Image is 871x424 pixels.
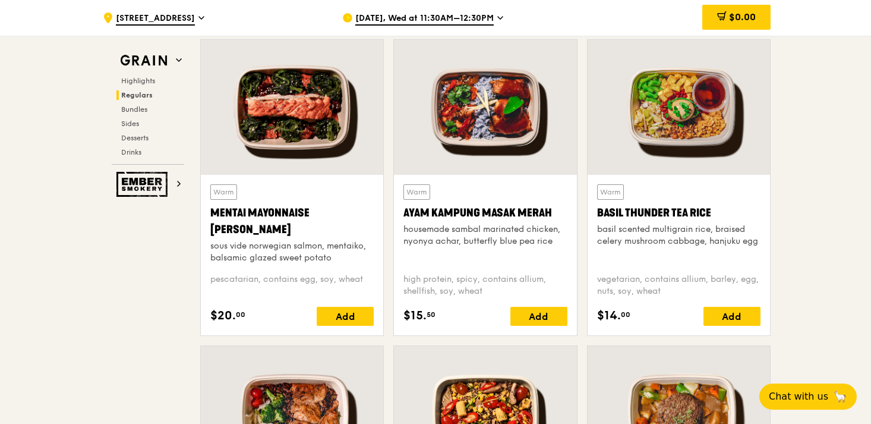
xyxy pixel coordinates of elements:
div: basil scented multigrain rice, braised celery mushroom cabbage, hanjuku egg [597,224,760,247]
span: $14. [597,307,621,325]
div: sous vide norwegian salmon, mentaiko, balsamic glazed sweet potato [210,240,374,264]
div: Warm [403,184,430,200]
div: pescatarian, contains egg, soy, wheat [210,274,374,297]
span: $20. [210,307,236,325]
span: 🦙 [833,390,847,404]
div: Mentai Mayonnaise [PERSON_NAME] [210,205,374,238]
div: high protein, spicy, contains allium, shellfish, soy, wheat [403,274,567,297]
span: 00 [621,310,630,319]
span: Drinks [121,148,141,156]
div: housemade sambal marinated chicken, nyonya achar, butterfly blue pea rice [403,224,567,247]
img: Grain web logo [116,50,171,71]
div: Add [317,307,374,326]
span: Sides [121,120,139,128]
button: Chat with us🦙 [759,384,857,410]
div: Warm [210,184,237,200]
div: Warm [597,184,624,200]
div: vegetarian, contains allium, barley, egg, nuts, soy, wheat [597,274,760,297]
span: Chat with us [769,390,828,404]
span: [DATE], Wed at 11:30AM–12:30PM [355,12,494,26]
span: [STREET_ADDRESS] [116,12,195,26]
div: Add [510,307,567,326]
div: Ayam Kampung Masak Merah [403,205,567,221]
span: $0.00 [729,11,756,23]
span: Bundles [121,105,147,114]
span: 50 [427,310,435,319]
img: Ember Smokery web logo [116,172,171,197]
div: Basil Thunder Tea Rice [597,205,760,221]
span: Desserts [121,134,149,142]
span: Highlights [121,77,155,85]
span: $15. [403,307,427,325]
span: 00 [236,310,245,319]
div: Add [703,307,760,326]
span: Regulars [121,91,153,99]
